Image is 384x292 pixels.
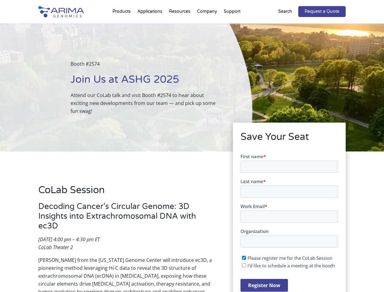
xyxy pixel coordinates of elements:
h3: Decoding Cancer’s Circular Genome: 3D Insights into Extrachromosomal DNA with ec3D [38,202,216,235]
em: CoLab Theater 2 [38,244,73,251]
em: [DATE] 4:00 pm – 4:30 pm ET [38,236,100,243]
h1: Join Us at ASHG 2025 [71,73,222,91]
p: Attend our CoLab talk and visit Booth #2574 to hear about exciting new developments from our team... [71,91,222,115]
h2: CoLab Session [38,183,216,202]
p: Booth #2574 [71,60,222,73]
h2: Save Your Seat [240,130,338,148]
p: Search [278,8,292,16]
a: Request a Quote [298,6,346,17]
img: Arima-Genomics-logo [38,6,84,17]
